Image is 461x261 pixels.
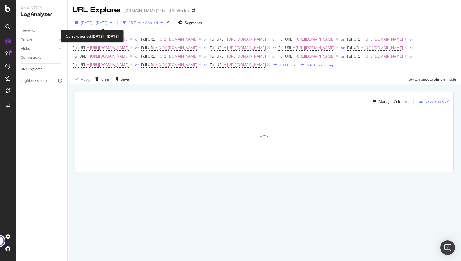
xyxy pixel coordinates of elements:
span: = [224,45,226,50]
button: or [409,53,413,59]
div: Open Intercom Messenger [440,240,455,255]
span: = [87,45,89,50]
span: [URL][DOMAIN_NAME] [159,61,197,69]
span: [URL][DOMAIN_NAME] [227,44,266,52]
span: Full URL [141,37,155,42]
button: Apply [73,74,90,84]
div: Manage Columns [379,99,409,104]
button: or [409,45,413,51]
span: = [224,62,226,67]
span: = [155,45,158,50]
span: [URL][DOMAIN_NAME] [296,44,334,52]
span: = [155,54,158,59]
button: or [341,53,345,59]
div: Visits [21,46,30,52]
button: or [204,36,207,42]
span: = [361,45,363,50]
button: or [135,45,139,51]
span: [URL][DOMAIN_NAME] [296,52,334,61]
div: or [341,45,345,50]
span: [URL][DOMAIN_NAME] [159,52,197,61]
div: Current period: [66,33,119,40]
button: or [272,36,276,42]
span: [URL][DOMAIN_NAME] [90,61,129,69]
button: or [341,36,345,42]
span: = [87,54,89,59]
a: Logfiles Explorer [21,78,63,84]
div: or [135,54,139,59]
button: or [135,62,139,68]
div: or [272,37,276,42]
div: Overview [21,28,35,34]
div: Add Filter Group [306,62,334,68]
div: Export as CSV [425,99,449,104]
span: = [224,37,226,42]
span: Full URL [73,54,86,59]
div: or [409,54,413,59]
a: Crawls [21,37,57,43]
span: [URL][DOMAIN_NAME] [90,44,129,52]
div: Conversions [21,55,41,61]
div: Crawls [21,37,32,43]
div: [DOMAIN_NAME] 10m URL Weekly [124,8,189,14]
div: Analytics [21,5,63,11]
button: Clear [93,74,110,84]
span: Full URL [210,45,223,50]
button: or [135,36,139,42]
b: [DATE] - [DATE] [92,34,119,39]
div: Logfiles Explorer [21,78,48,84]
div: Add Filter [279,62,295,68]
button: or [204,45,207,51]
span: = [361,54,363,59]
div: or [204,45,207,50]
div: Clear [101,77,110,82]
span: Full URL [347,37,360,42]
span: [URL][DOMAIN_NAME] [364,44,403,52]
span: Full URL [347,54,360,59]
span: Full URL [141,45,155,50]
span: Full URL [278,37,292,42]
span: Full URL [210,54,223,59]
button: or [204,62,207,68]
span: = [87,62,89,67]
span: Segments [185,20,202,25]
span: = [293,37,295,42]
span: Full URL [141,62,155,67]
button: Segments [176,18,204,27]
span: [URL][DOMAIN_NAME] [159,35,197,44]
span: [URL][DOMAIN_NAME] [227,35,266,44]
span: [URL][DOMAIN_NAME] [159,44,197,52]
button: Manage Columns [370,98,409,105]
span: = [155,37,158,42]
span: Full URL [278,45,292,50]
span: = [224,54,226,59]
span: Full URL [141,54,155,59]
button: [DATE] - [DATE] [73,18,115,27]
span: [URL][DOMAIN_NAME] [90,52,129,61]
span: Full URL [73,62,86,67]
span: = [155,62,158,67]
div: URL Explorer [73,5,122,15]
div: or [135,37,139,42]
span: [URL][DOMAIN_NAME] [364,35,403,44]
div: times [165,19,170,26]
div: or [135,62,139,67]
button: Add Filter Group [298,61,334,69]
button: Switch back to Simple mode [406,74,456,84]
button: Add Filter [271,61,295,69]
div: or [204,54,207,59]
span: [DATE] - [DATE] [81,20,108,25]
button: Save [113,74,129,84]
span: [URL][DOMAIN_NAME] [227,52,266,61]
span: Full URL [210,62,223,67]
a: Overview [21,28,63,34]
div: LogAnalyzer [21,11,63,18]
button: or [272,53,276,59]
span: [URL][DOMAIN_NAME] [296,35,334,44]
div: Switch back to Simple mode [409,77,456,82]
span: Full URL [73,45,86,50]
button: or [135,53,139,59]
div: Save [121,77,129,82]
div: or [409,37,413,42]
button: Export as CSV [417,97,449,106]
